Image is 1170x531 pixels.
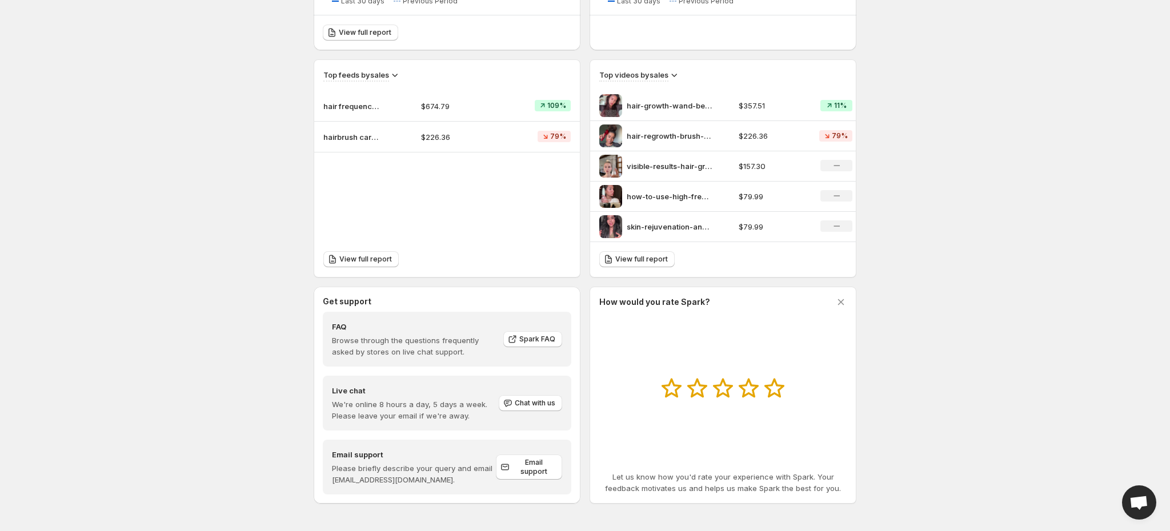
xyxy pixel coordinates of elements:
span: View full report [339,255,392,264]
span: 11% [834,101,847,110]
span: View full report [615,255,668,264]
p: $79.99 [739,221,806,232]
p: $157.30 [739,160,806,172]
p: $226.36 [421,131,500,143]
img: hair-growth-wand-before-after-revivroot [599,94,622,117]
button: Chat with us [499,395,562,411]
h4: Email support [332,449,496,460]
h3: Top videos by sales [599,69,668,81]
h3: How would you rate Spark? [599,296,710,308]
a: Email support [496,454,562,480]
p: $226.36 [739,130,806,142]
a: View full report [599,251,675,267]
h3: Top feeds by sales [323,69,389,81]
p: skin-rejuvenation-and-hair-growth-wand-revivroot [627,221,712,232]
p: $357.51 [739,100,806,111]
p: visible-results-hair-growth-journey-revivroot [627,160,712,172]
p: hairbrush carousel [323,131,380,143]
a: View full report [323,25,398,41]
img: how-to-use-high-frequency-wand-revivroot [599,185,622,208]
img: skin-rejuvenation-and-hair-growth-wand-revivroot [599,215,622,238]
p: $674.79 [421,100,500,112]
span: Email support [512,458,555,476]
p: $79.99 [739,191,806,202]
p: Let us know how you'd rate your experience with Spark. Your feedback motivates us and helps us ma... [599,471,847,494]
span: 79% [832,131,848,140]
h4: Live chat [332,385,498,396]
a: Spark FAQ [503,331,562,347]
p: hair frequency wand [323,100,380,112]
span: Spark FAQ [519,335,555,344]
p: We're online 8 hours a day, 5 days a week. Please leave your email if we're away. [332,399,498,421]
p: hair-regrowth-brush-red-therapy-revivroot [627,130,712,142]
img: hair-regrowth-brush-red-therapy-revivroot [599,124,622,147]
span: View full report [339,28,391,37]
span: Chat with us [515,399,555,408]
img: visible-results-hair-growth-journey-revivroot [599,155,622,178]
h3: Get support [323,296,371,307]
p: how-to-use-high-frequency-wand-revivroot [627,191,712,202]
a: View full report [323,251,399,267]
span: 109% [547,101,566,110]
h4: FAQ [332,321,495,332]
a: Open chat [1122,485,1156,520]
p: Please briefly describe your query and email [EMAIL_ADDRESS][DOMAIN_NAME]. [332,462,496,485]
p: Browse through the questions frequently asked by stores on live chat support. [332,335,495,357]
span: 79% [550,132,566,141]
p: hair-growth-wand-before-after-revivroot [627,100,712,111]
